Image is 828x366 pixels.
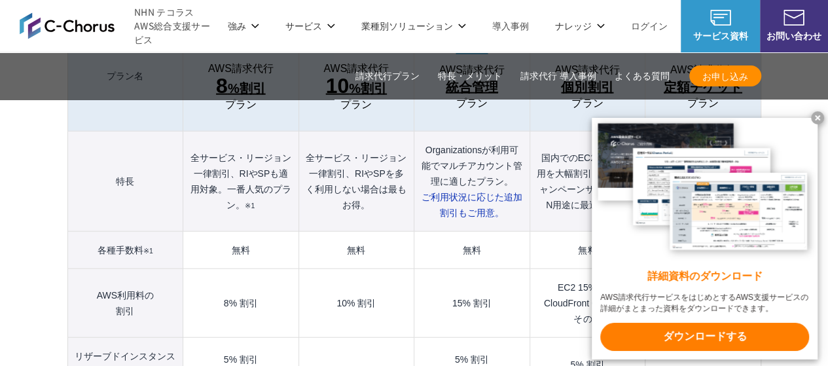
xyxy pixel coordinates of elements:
[67,232,183,269] th: 各種手数料
[446,77,498,98] span: 統合管理
[67,20,183,132] th: プラン名
[592,118,818,359] a: 詳細資料のダウンロード AWS請求代行サービスをはじめとするAWS支援サービスの詳細がまとまった資料をダウンロードできます。 ダウンロードする
[760,29,828,43] span: お問い合わせ
[537,64,638,109] a: AWS請求代行 個別割引プラン
[555,19,605,33] p: ナレッジ
[190,63,291,111] a: AWS請求代行 8%割引 プラン
[438,69,502,83] a: 特長・メリット
[520,69,596,83] a: 請求代行 導入事例
[600,269,809,284] x-t: 詳細資料のダウンロード
[340,99,372,111] span: プラン
[225,99,257,111] span: プラン
[421,64,522,109] a: AWS請求代行 統合管理プラン
[689,65,761,86] a: お申し込み
[652,64,753,109] a: AWS請求代行 定額チケットプラン
[783,10,804,26] img: お問い合わせ
[323,63,389,75] span: AWS請求代行
[600,292,809,314] x-t: AWS請求代行サービスをはじめとするAWS支援サービスの詳細がまとまった資料をダウンロードできます。
[554,64,620,76] span: AWS請求代行
[306,63,407,111] a: AWS請求代行 10%割引プラン
[600,323,809,351] x-t: ダウンロードする
[298,232,414,269] td: 無料
[561,77,613,98] span: 個別割引
[298,269,414,338] td: 10% 割引
[190,355,291,364] div: 5% 割引
[183,269,298,338] td: 8% 割引
[664,77,742,98] span: 定額チケット
[228,19,259,33] p: 強み
[456,98,488,109] span: プラン
[298,132,414,232] th: 全サービス・リージョン一律割引、RIやSPを多く利用しない場合は最もお得。
[631,19,668,33] a: ログイン
[670,64,736,76] span: AWS請求代行
[689,69,761,83] span: お申し込み
[67,269,183,338] th: AWS利用料の 割引
[355,69,420,83] a: 請求代行プラン
[208,63,274,75] span: AWS請求代行
[183,232,298,269] td: 無料
[67,132,183,232] th: 特長
[530,269,645,338] td: EC2 15% 割引 CloudFront 65% 割引 その他
[421,355,522,364] div: 5% 割引
[439,64,505,76] span: AWS請求代行
[143,247,153,255] small: ※1
[422,192,522,218] span: ご利用状況に応じた
[183,132,298,232] th: 全サービス・リージョン一律割引、RIやSPも適用対象。一番人気のプラン。
[530,232,645,269] td: 無料
[530,132,645,232] th: 国内でのEC2、CDN利用を大幅割引。Webやキャンペーンサイト、CDN用途に最適。
[216,74,228,98] span: 8
[245,202,255,210] small: ※1
[414,232,530,269] td: 無料
[414,269,530,338] td: 15% 割引
[710,10,731,26] img: AWS総合支援サービス C-Chorus サービス資料
[571,98,603,109] span: プラン
[326,75,387,99] span: %割引
[681,29,760,43] span: サービス資料
[285,19,335,33] p: サービス
[414,132,530,232] th: Organizationsが利用可能でマルチアカウント管理に適したプラン。
[326,74,350,98] span: 10
[361,19,466,33] p: 業種別ソリューション
[687,98,719,109] span: プラン
[615,69,670,83] a: よくある質問
[216,75,266,99] span: %割引
[20,12,115,39] img: AWS総合支援サービス C-Chorus
[134,5,215,46] span: NHN テコラス AWS総合支援サービス
[492,19,529,33] a: 導入事例
[20,5,215,46] a: AWS総合支援サービス C-Chorus NHN テコラスAWS総合支援サービス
